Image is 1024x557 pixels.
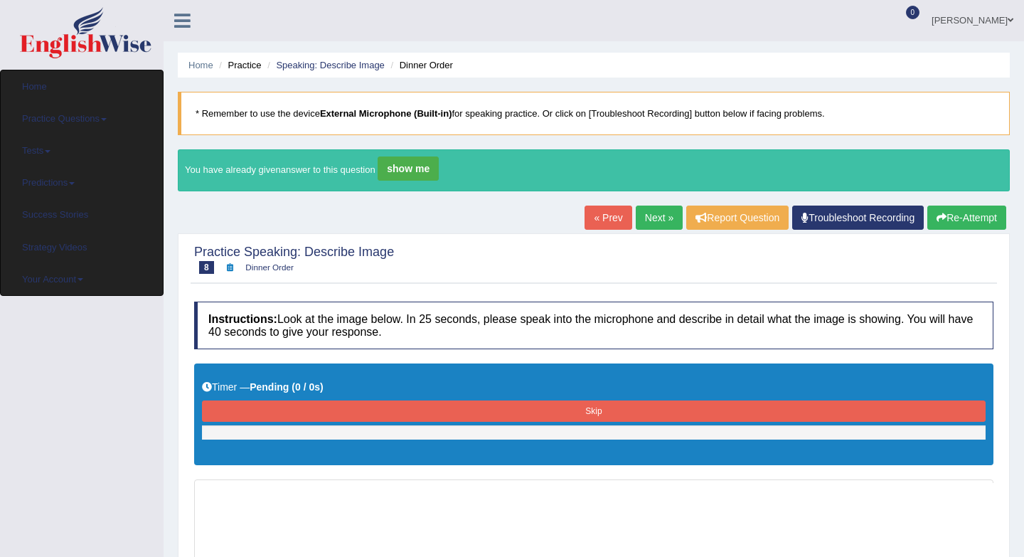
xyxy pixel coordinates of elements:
[202,382,986,393] h5: Timer —
[320,381,324,393] b: )
[11,166,152,194] a: Predictions
[194,245,394,274] h2: Practice Speaking: Describe Image
[199,261,214,274] span: 8
[585,206,631,230] a: « Prev
[250,381,289,393] b: Pending
[225,262,235,272] small: Exam occurring question
[292,381,295,393] b: (
[178,92,1010,135] blockquote: * Remember to use the device for speaking practice. Or click on [Troubleshoot Recording] button b...
[178,149,1010,191] div: You have already given answer to this question
[215,58,261,72] li: Practice
[11,198,152,226] a: Success Stories
[378,157,439,181] a: show me
[11,231,152,259] a: Strategy Videos
[245,262,294,272] small: Dinner Order
[906,6,920,19] span: 0
[276,60,384,70] a: Speaking: Describe Image
[188,60,213,70] a: Home
[11,263,152,291] a: Your Account
[295,381,320,393] b: 0 / 0s
[387,58,452,72] li: Dinner Order
[11,134,152,162] a: Tests
[686,206,789,230] button: Report Question
[202,400,986,422] button: Skip
[194,302,993,349] h4: Look at the image below. In 25 seconds, please speak into the microphone and describe in detail w...
[208,313,277,325] b: Instructions:
[636,206,683,230] a: Next »
[11,70,152,98] a: Home
[792,206,924,230] a: Troubleshoot Recording
[927,206,1006,230] button: Re-Attempt
[320,108,452,119] b: External Microphone (Built-in)
[11,102,152,130] a: Practice Questions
